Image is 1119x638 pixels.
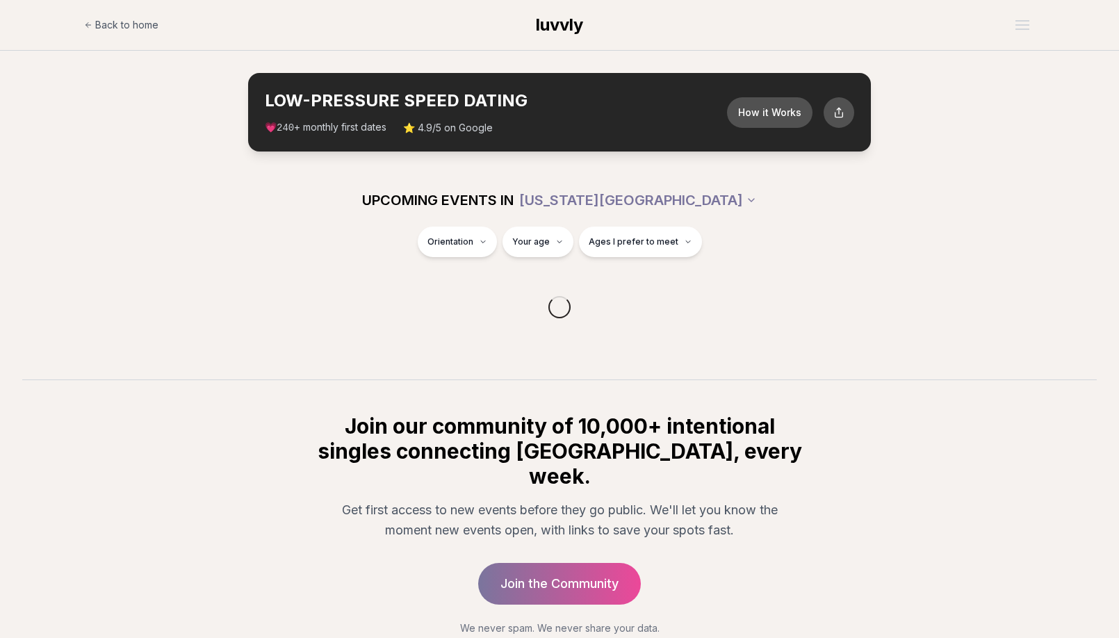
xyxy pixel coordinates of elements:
[277,122,294,133] span: 240
[418,227,497,257] button: Orientation
[519,185,757,215] button: [US_STATE][GEOGRAPHIC_DATA]
[265,120,386,135] span: 💗 + monthly first dates
[589,236,678,247] span: Ages I prefer to meet
[315,414,804,489] h2: Join our community of 10,000+ intentional singles connecting [GEOGRAPHIC_DATA], every week.
[315,621,804,635] p: We never spam. We never share your data.
[536,15,583,35] span: luvvly
[579,227,702,257] button: Ages I prefer to meet
[427,236,473,247] span: Orientation
[326,500,793,541] p: Get first access to new events before they go public. We'll let you know the moment new events op...
[95,18,158,32] span: Back to home
[536,14,583,36] a: luvvly
[727,97,812,128] button: How it Works
[478,563,641,605] a: Join the Community
[512,236,550,247] span: Your age
[403,121,493,135] span: ⭐ 4.9/5 on Google
[1010,15,1035,35] button: Open menu
[503,227,573,257] button: Your age
[265,90,727,112] h2: LOW-PRESSURE SPEED DATING
[84,11,158,39] a: Back to home
[362,190,514,210] span: UPCOMING EVENTS IN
